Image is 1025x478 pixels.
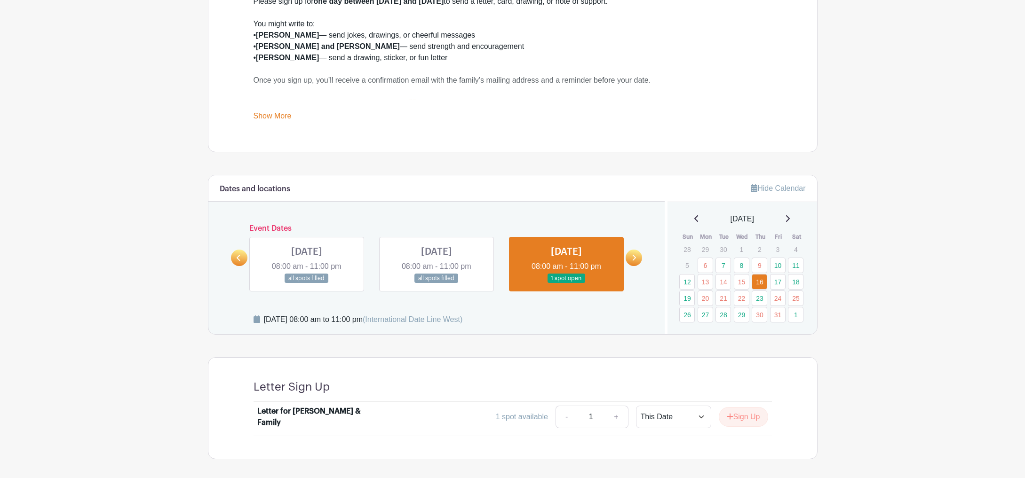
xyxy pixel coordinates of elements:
[698,290,713,306] a: 20
[752,258,767,273] a: 9
[715,274,731,290] a: 14
[679,290,695,306] a: 19
[788,242,803,257] p: 4
[770,242,786,257] p: 3
[752,290,767,306] a: 23
[698,242,713,257] p: 29
[264,314,463,325] div: [DATE] 08:00 am to 11:00 pm
[363,315,462,323] span: (International Date Line West)
[257,406,374,428] div: Letter for [PERSON_NAME] & Family
[770,274,786,290] a: 17
[719,407,768,427] button: Sign Up
[698,274,713,290] a: 13
[256,31,319,39] strong: [PERSON_NAME]
[698,307,713,322] a: 27
[751,184,805,192] a: Hide Calendar
[752,274,767,290] a: 16
[715,232,733,242] th: Tue
[679,242,695,257] p: 28
[788,274,803,290] a: 18
[247,224,626,233] h6: Event Dates
[770,290,786,306] a: 24
[254,112,292,124] a: Show More
[788,307,803,322] a: 1
[734,274,749,290] a: 15
[496,411,548,423] div: 1 spot available
[734,307,749,322] a: 29
[220,185,290,194] h6: Dates and locations
[787,232,806,242] th: Sat
[679,307,695,322] a: 26
[731,213,754,225] span: [DATE]
[698,258,713,273] a: 6
[679,258,695,273] p: 5
[256,54,319,62] strong: [PERSON_NAME]
[770,258,786,273] a: 10
[256,42,400,50] strong: [PERSON_NAME] and [PERSON_NAME]
[679,232,697,242] th: Sun
[734,242,749,257] p: 1
[604,406,628,428] a: +
[715,258,731,273] a: 7
[734,258,749,273] a: 8
[715,307,731,322] a: 28
[788,290,803,306] a: 25
[715,242,731,257] p: 30
[752,242,767,257] p: 2
[752,307,767,322] a: 30
[679,274,695,290] a: 12
[254,380,330,394] h4: Letter Sign Up
[715,290,731,306] a: 21
[556,406,577,428] a: -
[788,258,803,273] a: 11
[734,290,749,306] a: 22
[733,232,752,242] th: Wed
[751,232,770,242] th: Thu
[697,232,715,242] th: Mon
[254,75,772,97] div: Once you sign up, you’ll receive a confirmation email with the family’s mailing address and a rem...
[770,307,786,322] a: 31
[770,232,788,242] th: Fri
[254,18,772,75] div: You might write to: • — send jokes, drawings, or cheerful messages • — send strength and encourag...
[254,97,772,120] div: Thank you for helping bring light to their days. 💛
